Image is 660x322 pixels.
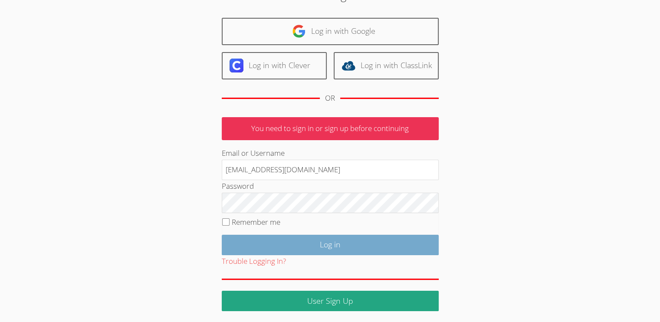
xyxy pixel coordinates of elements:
[222,148,285,158] label: Email or Username
[222,181,254,191] label: Password
[232,217,280,227] label: Remember me
[222,235,439,255] input: Log in
[222,117,439,140] p: You need to sign in or sign up before continuing
[222,18,439,45] a: Log in with Google
[325,92,335,105] div: OR
[334,52,439,79] a: Log in with ClassLink
[222,255,286,268] button: Trouble Logging In?
[222,291,439,311] a: User Sign Up
[292,24,306,38] img: google-logo-50288ca7cdecda66e5e0955fdab243c47b7ad437acaf1139b6f446037453330a.svg
[341,59,355,72] img: classlink-logo-d6bb404cc1216ec64c9a2012d9dc4662098be43eaf13dc465df04b49fa7ab582.svg
[230,59,243,72] img: clever-logo-6eab21bc6e7a338710f1a6ff85c0baf02591cd810cc4098c63d3a4b26e2feb20.svg
[222,52,327,79] a: Log in with Clever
